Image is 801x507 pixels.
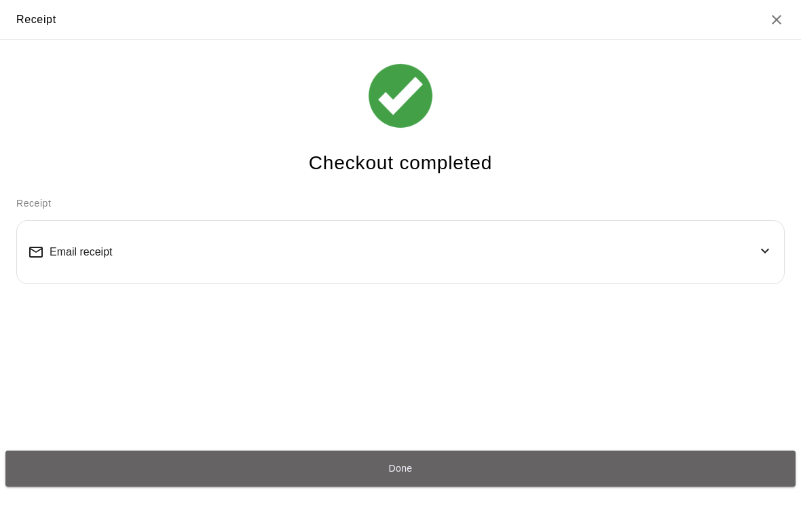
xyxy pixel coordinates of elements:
[367,62,434,130] img: check_icon
[768,12,785,28] button: Close
[5,451,796,486] button: Done
[16,11,56,29] div: Receipt
[309,152,492,175] h4: Checkout completed
[16,196,785,211] p: Receipt
[50,246,112,258] span: Email receipt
